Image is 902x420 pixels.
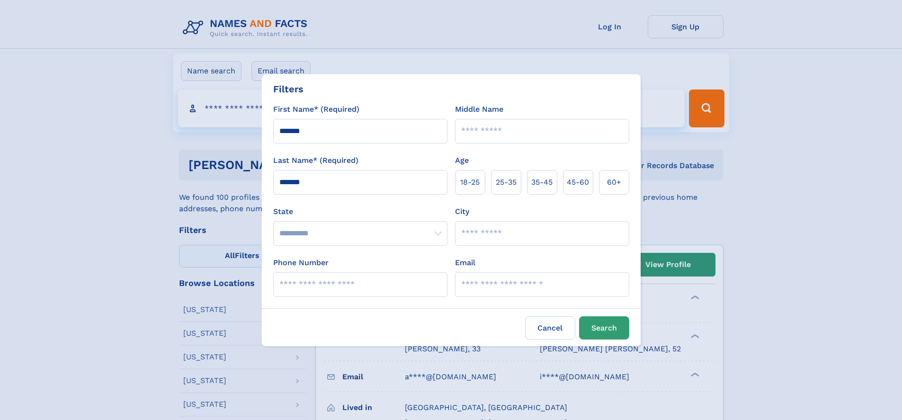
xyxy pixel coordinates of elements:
[531,177,553,188] span: 35‑45
[579,316,629,340] button: Search
[607,177,621,188] span: 60+
[567,177,589,188] span: 45‑60
[273,206,447,217] label: State
[273,257,329,268] label: Phone Number
[455,257,475,268] label: Email
[273,155,358,166] label: Last Name* (Required)
[460,177,480,188] span: 18‑25
[455,104,503,115] label: Middle Name
[496,177,517,188] span: 25‑35
[273,82,304,96] div: Filters
[455,206,469,217] label: City
[273,104,359,115] label: First Name* (Required)
[525,316,575,340] label: Cancel
[455,155,469,166] label: Age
